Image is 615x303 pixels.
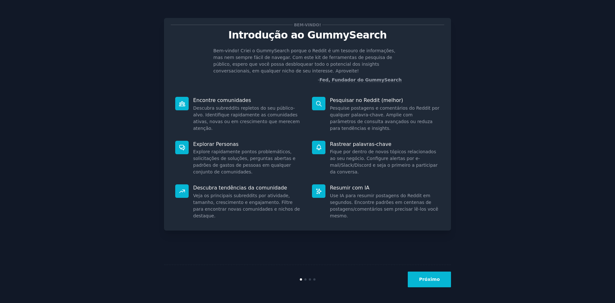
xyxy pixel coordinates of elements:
[408,272,451,287] button: Próximo
[193,149,295,174] font: Explore rapidamente pontos problemáticos, solicitações de soluções, perguntas abertas e padrões d...
[419,277,440,282] font: Próximo
[193,97,251,103] font: Encontre comunidades
[228,29,387,41] font: Introdução ao GummySearch
[330,185,369,191] font: Resumir com IA
[330,97,403,103] font: Pesquisar no Reddit (melhor)
[330,193,438,218] font: Use IA para resumir postagens do Reddit em segundos. Encontre padrões em centenas de postagens/co...
[193,185,287,191] font: Descubra tendências da comunidade
[193,105,300,131] font: Descubra subreddits repletos do seu público-alvo. Identifique rapidamente as comunidades ativas, ...
[330,141,391,147] font: Rastrear palavras-chave
[318,77,319,82] font: -
[319,77,402,83] a: Fed, Fundador do GummySearch
[193,193,300,218] font: Veja os principais subreddits por atividade, tamanho, crescimento e engajamento. Filtre para enco...
[213,48,395,73] font: Bem-vindo! Criei o GummySearch porque o Reddit é um tesouro de informações, mas nem sempre fácil ...
[193,141,239,147] font: Explorar Personas
[330,105,439,131] font: Pesquise postagens e comentários do Reddit por qualquer palavra-chave. Amplie com parâmetros de c...
[319,77,402,82] font: Fed, Fundador do GummySearch
[330,149,438,174] font: Fique por dentro de novos tópicos relacionados ao seu negócio. Configure alertas por e-mail/Slack...
[294,23,321,27] font: Bem-vindo!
